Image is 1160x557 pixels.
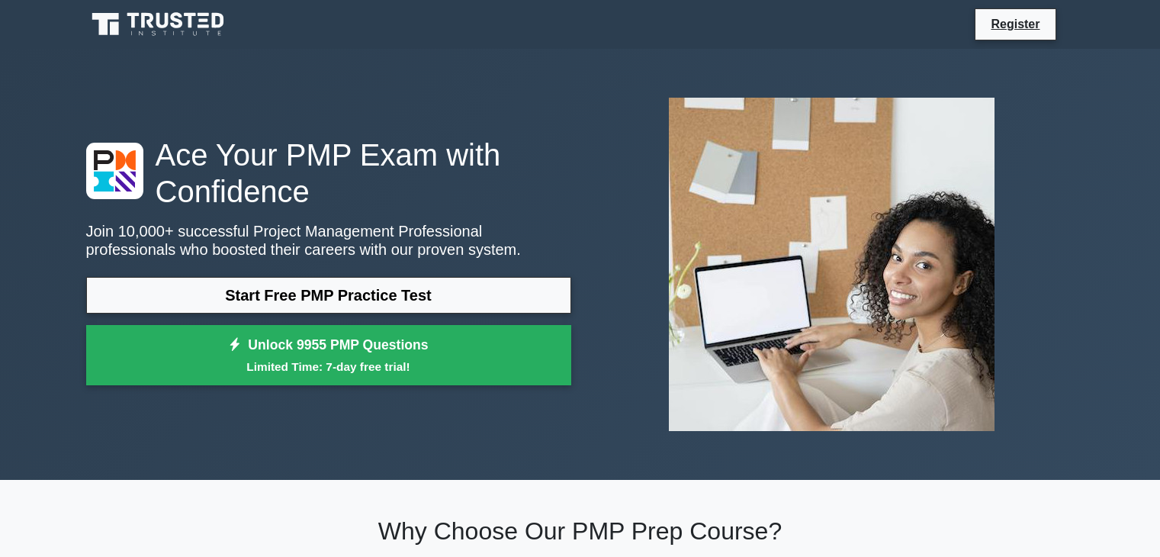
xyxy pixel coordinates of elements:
[105,358,552,375] small: Limited Time: 7-day free trial!
[86,517,1075,546] h2: Why Choose Our PMP Prep Course?
[982,14,1049,34] a: Register
[86,277,571,314] a: Start Free PMP Practice Test
[86,325,571,386] a: Unlock 9955 PMP QuestionsLimited Time: 7-day free trial!
[86,137,571,210] h1: Ace Your PMP Exam with Confidence
[86,222,571,259] p: Join 10,000+ successful Project Management Professional professionals who boosted their careers w...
